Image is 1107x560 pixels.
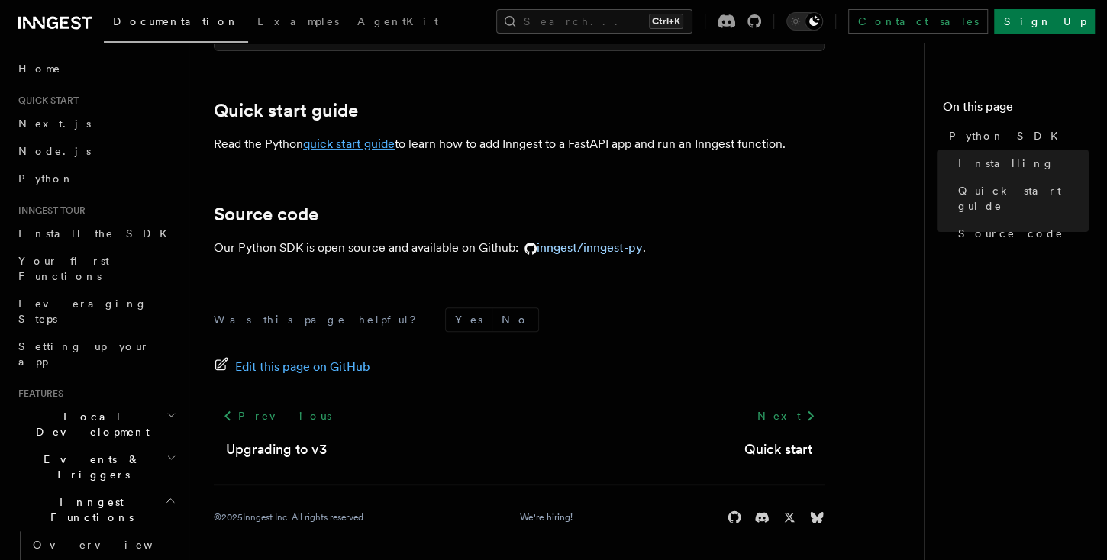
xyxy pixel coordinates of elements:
h4: On this page [943,98,1089,122]
a: Previous [214,402,340,430]
span: Edit this page on GitHub [235,356,370,378]
div: © 2025 Inngest Inc. All rights reserved. [214,511,366,523]
span: Installing [958,156,1054,171]
a: Overview [27,531,179,558]
span: Quick start [12,95,79,107]
span: Inngest tour [12,204,86,217]
span: Install the SDK [18,227,176,240]
a: Setting up your app [12,333,179,375]
span: Setting up your app [18,340,150,368]
span: Next.js [18,117,91,130]
button: Inngest Functions [12,488,179,531]
button: Search...Ctrl+K [496,9,692,34]
span: Quick start guide [958,183,1089,214]
p: Read the Python to learn how to add Inngest to a FastAPI app and run an Inngest function. [214,134,825,155]
a: Examples [248,5,348,41]
span: Features [12,388,63,400]
a: Installing [952,150,1089,177]
span: Your first Functions [18,255,109,282]
span: Events & Triggers [12,452,166,482]
a: Contact sales [848,9,988,34]
button: No [492,308,538,331]
a: inngest/inngest-py [518,240,643,255]
button: Events & Triggers [12,446,179,488]
a: Python SDK [943,122,1089,150]
a: Python [12,165,179,192]
a: Node.js [12,137,179,165]
a: Your first Functions [12,247,179,290]
span: Documentation [113,15,239,27]
span: Examples [257,15,339,27]
span: AgentKit [357,15,438,27]
a: quick start guide [303,137,395,151]
a: Install the SDK [12,220,179,247]
a: Quick start [744,439,812,460]
button: Toggle dark mode [786,12,823,31]
span: Inngest Functions [12,494,165,525]
a: Quick start guide [952,177,1089,220]
a: AgentKit [348,5,447,41]
kbd: Ctrl+K [649,14,683,29]
span: Local Development [12,409,166,439]
button: Yes [446,308,492,331]
a: Leveraging Steps [12,290,179,333]
a: Next.js [12,110,179,137]
a: Edit this page on GitHub [214,356,370,378]
a: Upgrading to v3 [226,439,327,460]
a: Source code [952,220,1089,247]
a: Documentation [104,5,248,43]
span: Overview [33,539,190,551]
a: Source code [214,204,318,225]
button: Local Development [12,403,179,446]
p: Was this page helpful? [214,312,427,327]
span: Source code [958,226,1063,241]
span: Node.js [18,145,91,157]
span: Home [18,61,61,76]
p: Our Python SDK is open source and available on Github: . [214,237,825,259]
span: Leveraging Steps [18,298,147,325]
a: Home [12,55,179,82]
a: We're hiring! [520,511,573,523]
a: Next [747,402,825,430]
a: Sign Up [994,9,1095,34]
a: Quick start guide [214,100,358,121]
span: Python [18,172,74,185]
span: Python SDK [949,128,1067,143]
